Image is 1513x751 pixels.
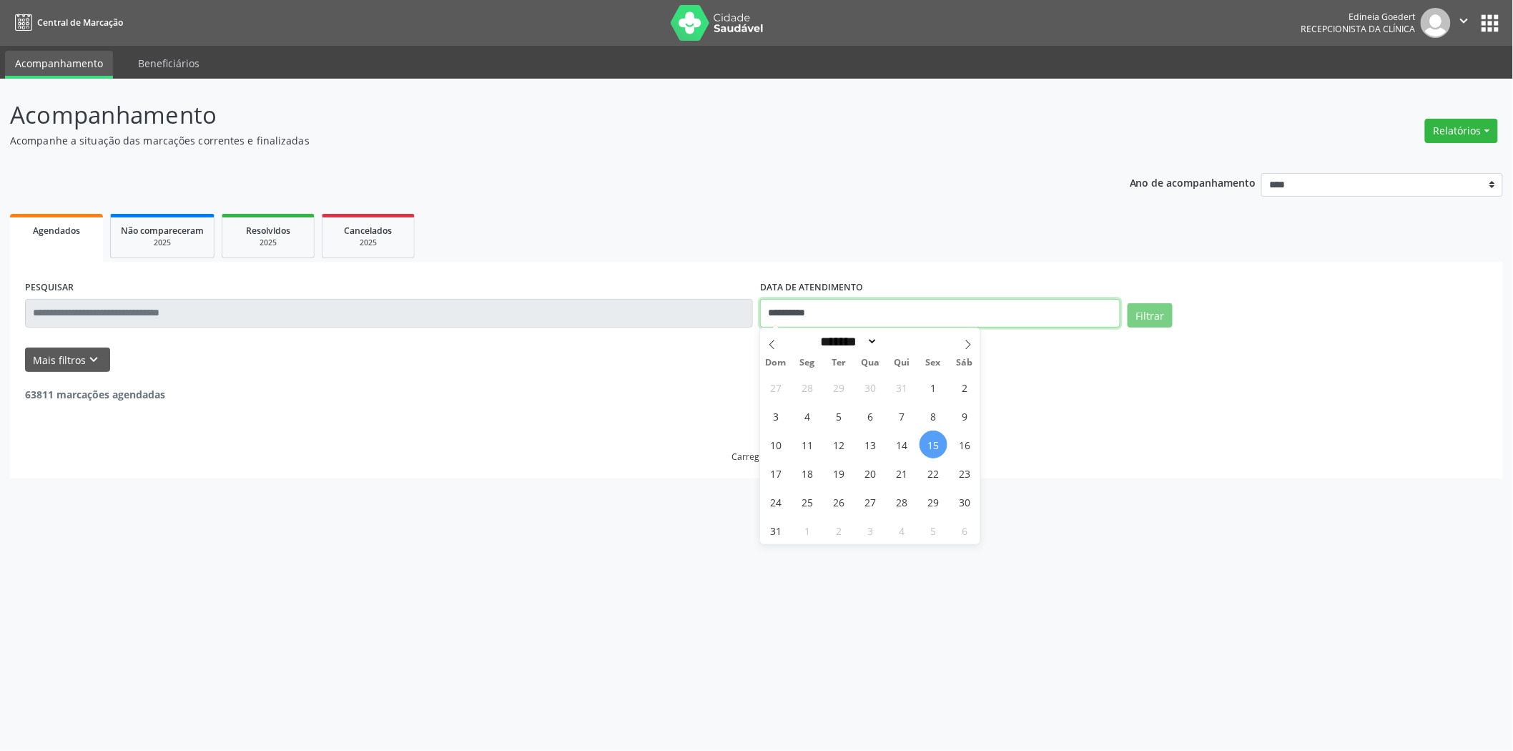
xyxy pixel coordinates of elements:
span: Agosto 30, 2025 [951,488,979,516]
span: Julho 30, 2025 [857,373,884,401]
span: Agosto 12, 2025 [825,431,853,458]
button: Relatórios [1425,119,1498,143]
span: Agosto 29, 2025 [920,488,947,516]
span: Agosto 31, 2025 [762,516,790,544]
button:  [1451,8,1478,38]
span: Setembro 1, 2025 [794,516,822,544]
a: Beneficiários [128,51,210,76]
span: Qui [886,358,917,368]
span: Agosto 6, 2025 [857,402,884,430]
a: Central de Marcação [10,11,123,34]
span: Agosto 20, 2025 [857,459,884,487]
span: Agosto 9, 2025 [951,402,979,430]
span: Agosto 16, 2025 [951,431,979,458]
div: Carregando [732,451,782,463]
span: Setembro 4, 2025 [888,516,916,544]
select: Month [816,334,879,349]
span: Sex [917,358,949,368]
span: Não compareceram [121,225,204,237]
span: Agendados [33,225,80,237]
span: Julho 29, 2025 [825,373,853,401]
span: Setembro 5, 2025 [920,516,947,544]
span: Agosto 3, 2025 [762,402,790,430]
span: Julho 31, 2025 [888,373,916,401]
p: Acompanhamento [10,97,1055,133]
span: Qua [854,358,886,368]
span: Setembro 3, 2025 [857,516,884,544]
span: Agosto 26, 2025 [825,488,853,516]
i: keyboard_arrow_down [87,352,102,368]
span: Ter [823,358,854,368]
span: Agosto 14, 2025 [888,431,916,458]
span: Julho 27, 2025 [762,373,790,401]
span: Julho 28, 2025 [794,373,822,401]
span: Agosto 15, 2025 [920,431,947,458]
a: Acompanhamento [5,51,113,79]
input: Year [878,334,925,349]
label: DATA DE ATENDIMENTO [760,277,863,299]
div: Edineia Goedert [1301,11,1416,23]
span: Agosto 10, 2025 [762,431,790,458]
span: Agosto 24, 2025 [762,488,790,516]
span: Agosto 22, 2025 [920,459,947,487]
span: Agosto 17, 2025 [762,459,790,487]
div: 2025 [121,237,204,248]
span: Sáb [949,358,980,368]
img: img [1421,8,1451,38]
span: Agosto 11, 2025 [794,431,822,458]
button: Mais filtroskeyboard_arrow_down [25,348,110,373]
span: Agosto 5, 2025 [825,402,853,430]
span: Agosto 18, 2025 [794,459,822,487]
span: Setembro 6, 2025 [951,516,979,544]
span: Agosto 28, 2025 [888,488,916,516]
span: Agosto 23, 2025 [951,459,979,487]
span: Agosto 13, 2025 [857,431,884,458]
span: Recepcionista da clínica [1301,23,1416,35]
p: Ano de acompanhamento [1130,173,1256,191]
span: Central de Marcação [37,16,123,29]
div: 2025 [232,237,304,248]
div: 2025 [332,237,404,248]
span: Resolvidos [246,225,290,237]
span: Seg [792,358,823,368]
span: Agosto 7, 2025 [888,402,916,430]
span: Agosto 27, 2025 [857,488,884,516]
strong: 63811 marcações agendadas [25,388,165,401]
button: Filtrar [1128,303,1173,328]
span: Agosto 4, 2025 [794,402,822,430]
label: PESQUISAR [25,277,74,299]
p: Acompanhe a situação das marcações correntes e finalizadas [10,133,1055,148]
span: Agosto 25, 2025 [794,488,822,516]
i:  [1457,13,1472,29]
span: Agosto 1, 2025 [920,373,947,401]
span: Agosto 8, 2025 [920,402,947,430]
span: Dom [760,358,792,368]
span: Agosto 21, 2025 [888,459,916,487]
button: apps [1478,11,1503,36]
span: Setembro 2, 2025 [825,516,853,544]
span: Agosto 2, 2025 [951,373,979,401]
span: Agosto 19, 2025 [825,459,853,487]
span: Cancelados [345,225,393,237]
